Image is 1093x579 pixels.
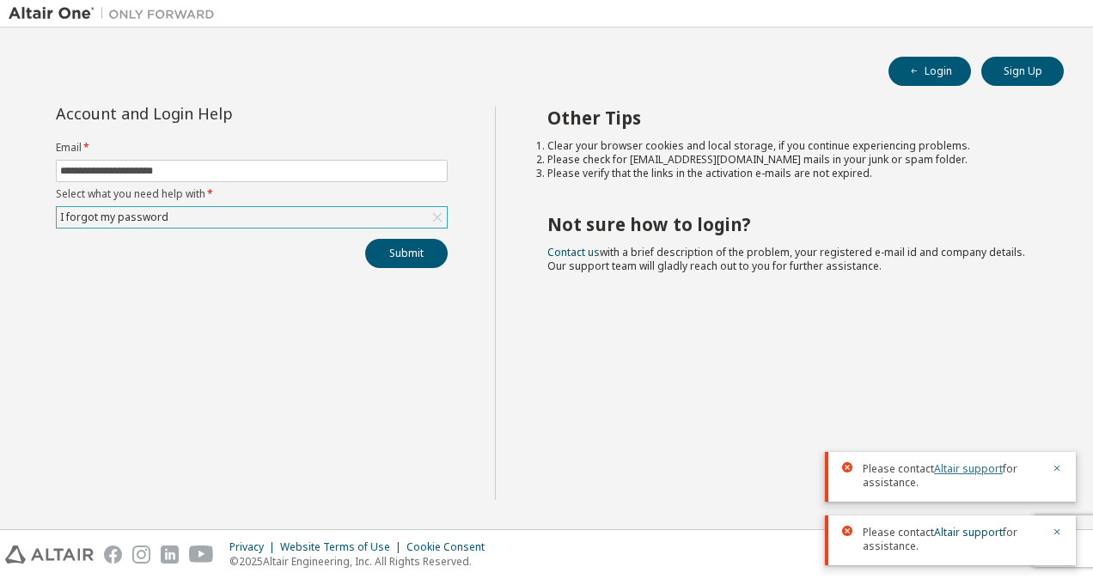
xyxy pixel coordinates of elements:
[934,461,1003,476] a: Altair support
[56,187,448,201] label: Select what you need help with
[58,208,171,227] div: I forgot my password
[547,213,1034,235] h2: Not sure how to login?
[863,526,1041,553] span: Please contact for assistance.
[547,167,1034,180] li: Please verify that the links in the activation e-mails are not expired.
[56,107,369,120] div: Account and Login Help
[547,107,1034,129] h2: Other Tips
[229,540,280,554] div: Privacy
[547,245,600,259] a: Contact us
[365,239,448,268] button: Submit
[5,545,94,564] img: altair_logo.svg
[547,153,1034,167] li: Please check for [EMAIL_ADDRESS][DOMAIN_NAME] mails in your junk or spam folder.
[547,245,1025,273] span: with a brief description of the problem, your registered e-mail id and company details. Our suppo...
[56,141,448,155] label: Email
[104,545,122,564] img: facebook.svg
[888,57,971,86] button: Login
[547,139,1034,153] li: Clear your browser cookies and local storage, if you continue experiencing problems.
[280,540,406,554] div: Website Terms of Use
[406,540,495,554] div: Cookie Consent
[9,5,223,22] img: Altair One
[934,525,1003,539] a: Altair support
[132,545,150,564] img: instagram.svg
[161,545,179,564] img: linkedin.svg
[981,57,1064,86] button: Sign Up
[863,462,1041,490] span: Please contact for assistance.
[57,207,447,228] div: I forgot my password
[229,554,495,569] p: © 2025 Altair Engineering, Inc. All Rights Reserved.
[189,545,214,564] img: youtube.svg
